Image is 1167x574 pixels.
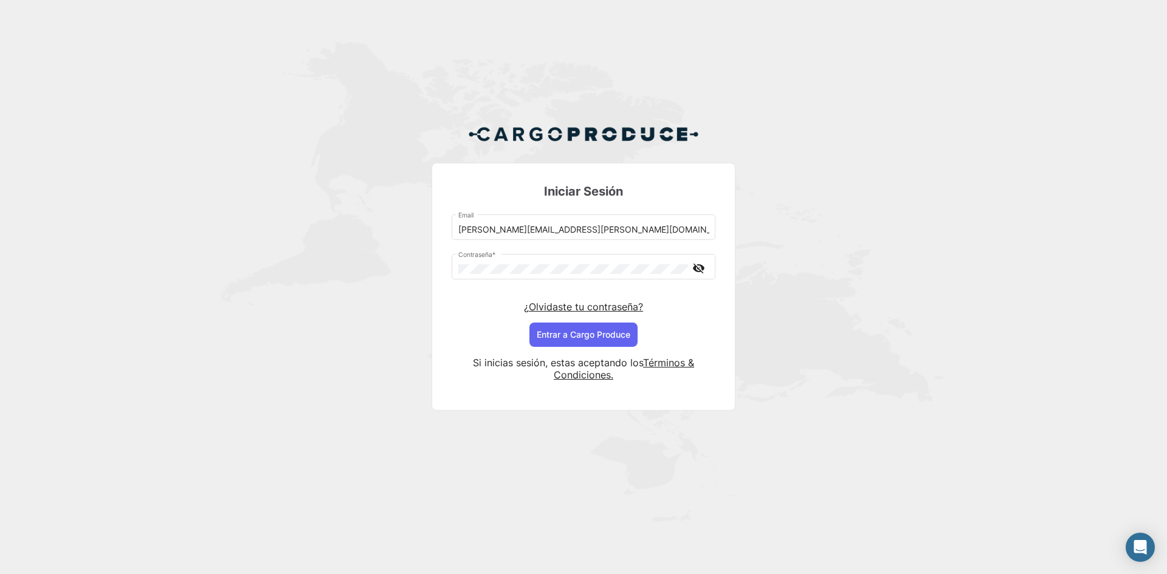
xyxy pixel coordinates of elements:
h3: Iniciar Sesión [452,183,715,200]
span: Si inicias sesión, estas aceptando los [473,357,643,369]
img: Cargo Produce Logo [468,120,699,149]
div: Abrir Intercom Messenger [1126,533,1155,562]
a: ¿Olvidaste tu contraseña? [524,301,643,313]
input: Email [458,225,709,235]
button: Entrar a Cargo Produce [529,323,638,347]
mat-icon: visibility_off [691,261,706,276]
a: Términos & Condiciones. [554,357,694,381]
